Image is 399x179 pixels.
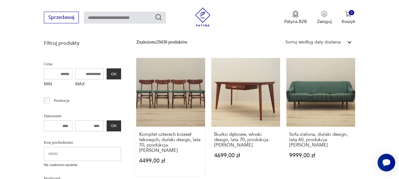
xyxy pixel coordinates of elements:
a: Biurko dębowe, włoski design, lata 70, produkcja: WłochyBiurko dębowe, włoski design, lata 70, pr... [211,58,280,176]
img: Ikona medalu [292,11,299,18]
button: 0Koszyk [342,11,355,25]
a: Sofa zielona, duński design, lata 60, produkcja: DaniaSofa zielona, duński design, lata 60, produ... [286,58,355,176]
button: Patyna B2B [284,11,307,25]
p: Zaloguj [317,19,332,25]
p: Koszyk [342,19,355,25]
img: Ikona koszyka [345,11,351,17]
button: Szukaj [155,14,162,21]
button: Sprzedawaj [44,12,79,23]
p: Promocja [54,97,69,104]
p: Nie znaleziono wyników [44,163,121,168]
p: Datowanie [44,113,121,119]
h3: Sofa zielona, duński design, lata 60, produkcja: [PERSON_NAME] [289,132,352,148]
a: Komplet czterech krzeseł tekowych, duński design, lata 70, produkcja: DaniaKomplet czterech krzes... [136,58,205,176]
h3: Biurko dębowe, włoski design, lata 70, produkcja: [PERSON_NAME] [214,132,277,148]
a: Ikona medaluPatyna B2B [284,11,307,25]
a: Sprzedawaj [44,16,79,20]
p: 4499,00 zł [139,158,202,164]
p: Kraj pochodzenia [44,139,121,146]
img: Ikonka użytkownika [321,11,327,17]
label: MIN [44,79,72,89]
p: Filtruj produkty [44,40,121,47]
div: Znaleziono 29430 produktów [136,39,187,46]
img: Patyna - sklep z meblami i dekoracjami vintage [193,8,212,26]
p: 9999,00 zł [289,153,352,158]
h3: Komplet czterech krzeseł tekowych, duński design, lata 70, produkcja: [PERSON_NAME] [139,132,202,153]
button: OK [107,120,121,131]
label: MAX [75,79,104,89]
iframe: Smartsupp widget button [378,154,395,171]
button: Zaloguj [317,11,332,25]
div: 0 [349,10,354,15]
button: OK [107,68,121,79]
p: Patyna B2B [284,19,307,25]
p: 4699,00 zł [214,153,277,158]
div: Sortuj według daty dodania [285,39,341,46]
p: Cena [44,61,121,67]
